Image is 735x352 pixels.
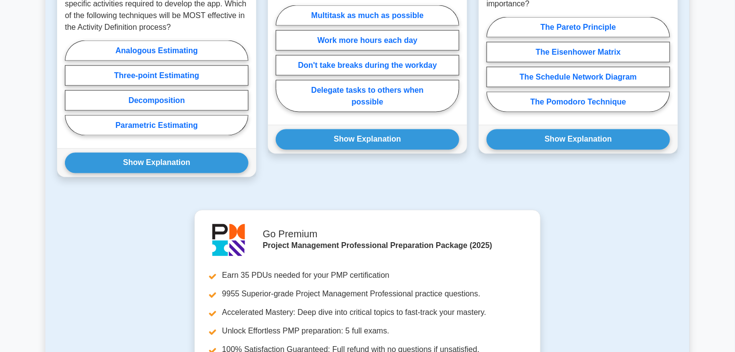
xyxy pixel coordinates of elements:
label: Decomposition [65,90,248,111]
button: Show Explanation [65,153,248,173]
label: Multitask as much as possible [276,5,459,26]
label: The Pareto Principle [487,17,670,38]
label: Analogous Estimating [65,41,248,61]
label: The Pomodoro Technique [487,92,670,112]
label: Work more hours each day [276,30,459,51]
label: The Eisenhower Matrix [487,42,670,62]
label: Delegate tasks to others when possible [276,80,459,112]
button: Show Explanation [276,129,459,150]
label: Three-point Estimating [65,65,248,86]
label: Don't take breaks during the workday [276,55,459,76]
button: Show Explanation [487,129,670,150]
label: Parametric Estimating [65,115,248,136]
label: The Schedule Network Diagram [487,67,670,87]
